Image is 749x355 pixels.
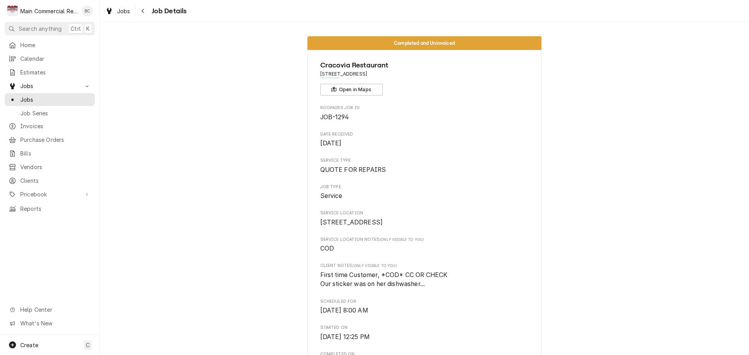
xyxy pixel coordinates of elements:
div: Status [307,36,541,50]
span: Vendors [20,163,91,171]
div: Service Type [320,157,529,174]
span: [object Object] [320,270,529,289]
span: [DATE] [320,140,342,147]
a: Reports [5,202,95,215]
span: Roopairs Job ID [320,113,529,122]
div: Date Received [320,131,529,148]
span: Date Received [320,131,529,138]
div: [object Object] [320,263,529,289]
button: Open in Maps [320,84,383,95]
span: Search anything [19,25,62,33]
span: Service Location [320,210,529,216]
span: Roopairs Job ID [320,105,529,111]
span: Clients [20,177,91,185]
a: Invoices [5,120,95,132]
span: Invoices [20,122,91,130]
div: Service Location [320,210,529,227]
a: Calendar [5,52,95,65]
span: Estimates [20,68,91,76]
div: Main Commercial Refrigeration Service [20,7,78,15]
span: (Only Visible to You) [380,237,424,242]
span: Started On [320,325,529,331]
span: (Only Visible to You) [352,263,396,268]
span: [DATE] 12:25 PM [320,333,370,341]
span: Bills [20,149,91,157]
span: Calendar [20,55,91,63]
span: Jobs [20,82,79,90]
span: Create [20,342,38,348]
div: [object Object] [320,237,529,253]
a: Vendors [5,161,95,173]
span: Started On [320,332,529,342]
a: Go to Jobs [5,79,95,92]
span: Address [320,71,529,78]
a: Go to Help Center [5,303,95,316]
a: Jobs [102,5,133,18]
span: Jobs [20,95,91,104]
div: Job Type [320,184,529,201]
span: Date Received [320,139,529,148]
a: Clients [5,174,95,187]
span: Pricebook [20,190,79,198]
span: C [86,341,90,349]
span: Home [20,41,91,49]
div: BC [82,5,93,16]
a: Purchase Orders [5,133,95,146]
a: Go to What's New [5,317,95,330]
span: Scheduled For [320,306,529,315]
a: Estimates [5,66,95,79]
a: Bills [5,147,95,160]
div: Client Information [320,60,529,95]
span: Service Type [320,165,529,175]
div: Bookkeeper Main Commercial's Avatar [82,5,93,16]
div: Main Commercial Refrigeration Service's Avatar [7,5,18,16]
span: Completed and Uninvoiced [394,41,455,46]
span: Ctrl [71,25,81,33]
button: Navigate back [137,5,149,17]
span: Jobs [117,7,130,15]
a: Jobs [5,93,95,106]
span: Reports [20,205,91,213]
div: M [7,5,18,16]
span: [STREET_ADDRESS] [320,219,383,226]
span: Job Series [20,109,91,117]
a: Job Series [5,107,95,120]
span: What's New [20,319,90,327]
span: COD [320,245,334,252]
span: First time Customer, *COD* CC OR CHECK Our sticker was on her dishwasher... [320,271,448,288]
span: Client Notes [320,263,529,269]
div: Started On [320,325,529,341]
span: K [86,25,90,33]
span: Purchase Orders [20,136,91,144]
div: Roopairs Job ID [320,105,529,122]
span: Service Location [320,218,529,227]
span: Scheduled For [320,298,529,305]
span: Name [320,60,529,71]
span: JOB-1294 [320,113,349,121]
span: [DATE] 8:00 AM [320,307,368,314]
span: Service Type [320,157,529,164]
span: Job Details [149,6,187,16]
span: Help Center [20,306,90,314]
span: Service Location Notes [320,237,529,243]
span: Job Type [320,191,529,201]
span: QUOTE FOR REPAIRS [320,166,386,173]
div: Scheduled For [320,298,529,315]
a: Home [5,39,95,51]
a: Go to Pricebook [5,188,95,201]
span: Service [320,192,343,200]
span: Job Type [320,184,529,190]
span: [object Object] [320,244,529,253]
button: Search anythingCtrlK [5,22,95,35]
